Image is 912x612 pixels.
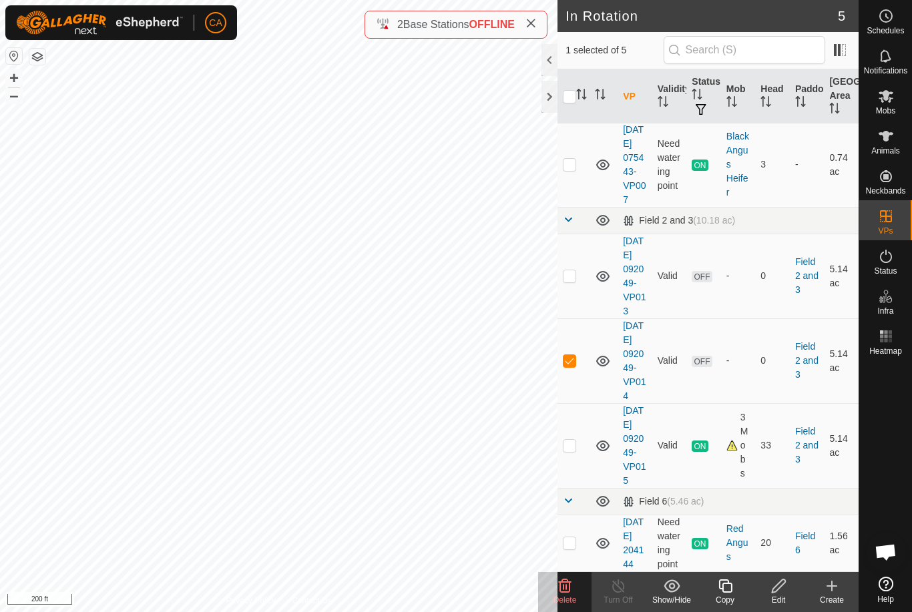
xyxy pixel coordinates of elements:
button: + [6,70,22,86]
span: Status [874,267,897,275]
td: - [790,122,825,207]
div: Edit [752,594,805,606]
a: Help [859,571,912,609]
p-sorticon: Activate to sort [795,98,806,109]
td: Need watering point [652,122,687,207]
p-sorticon: Activate to sort [576,91,587,101]
a: Privacy Policy [226,595,276,607]
p-sorticon: Activate to sort [726,98,737,109]
p-sorticon: Activate to sort [692,91,702,101]
div: Show/Hide [645,594,698,606]
th: Validity [652,69,687,124]
td: 20 [755,515,790,571]
th: Head [755,69,790,124]
td: 5.14 ac [824,234,859,318]
td: 1.56 ac [824,515,859,571]
a: [DATE] 092049-VP015 [623,405,646,486]
button: Map Layers [29,49,45,65]
td: 0 [755,234,790,318]
div: Black Angus Heifer [726,129,750,200]
th: Mob [721,69,756,124]
a: Open chat [866,532,906,572]
span: ON [692,538,708,549]
a: [DATE] 092049-VP014 [623,320,646,401]
div: Turn Off [592,594,645,606]
p-sorticon: Activate to sort [829,105,840,115]
td: 0.74 ac [824,122,859,207]
div: - [726,354,750,368]
span: 1 selected of 5 [565,43,663,57]
img: Gallagher Logo [16,11,183,35]
td: 5.14 ac [824,403,859,488]
a: Field 6 [795,531,815,555]
span: ON [692,440,708,452]
p-sorticon: Activate to sort [760,98,771,109]
span: Help [877,595,894,603]
p-sorticon: Activate to sort [595,91,606,101]
td: 33 [755,403,790,488]
div: Field 6 [623,496,704,507]
div: 3 Mobs [726,410,750,481]
span: 2 [397,19,403,30]
th: [GEOGRAPHIC_DATA] Area [824,69,859,124]
span: ON [692,160,708,171]
span: (5.46 ac) [667,496,704,507]
th: Paddock [790,69,825,124]
span: Delete [553,595,577,605]
div: - [726,269,750,283]
td: 3 [755,122,790,207]
span: OFF [692,271,712,282]
div: Red Angus [726,522,750,564]
a: Field 2 and 3 [795,341,819,380]
span: (10.18 ac) [693,215,735,226]
a: Contact Us [292,595,331,607]
span: Base Stations [403,19,469,30]
a: Field 2 and 3 [795,256,819,295]
a: [DATE] 075443-VP007 [623,124,646,205]
span: Neckbands [865,187,905,195]
button: Reset Map [6,48,22,64]
td: Valid [652,403,687,488]
span: OFFLINE [469,19,515,30]
span: 5 [838,6,845,26]
td: Need watering point [652,515,687,571]
span: OFF [692,356,712,367]
td: 5.14 ac [824,318,859,403]
span: Schedules [867,27,904,35]
p-sorticon: Activate to sort [658,98,668,109]
h2: In Rotation [565,8,838,24]
div: Copy [698,594,752,606]
div: Field 2 and 3 [623,215,735,226]
span: CA [209,16,222,30]
span: Animals [871,147,900,155]
input: Search (S) [664,36,825,64]
th: VP [618,69,652,124]
div: Create [805,594,859,606]
span: Heatmap [869,347,902,355]
td: Valid [652,234,687,318]
td: 0 [755,318,790,403]
a: [DATE] 204144 [623,517,644,569]
a: Field 2 and 3 [795,426,819,465]
td: Valid [652,318,687,403]
span: VPs [878,227,893,235]
span: Mobs [876,107,895,115]
button: – [6,87,22,103]
span: Infra [877,307,893,315]
th: Status [686,69,721,124]
span: Notifications [864,67,907,75]
a: [DATE] 092049-VP013 [623,236,646,316]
